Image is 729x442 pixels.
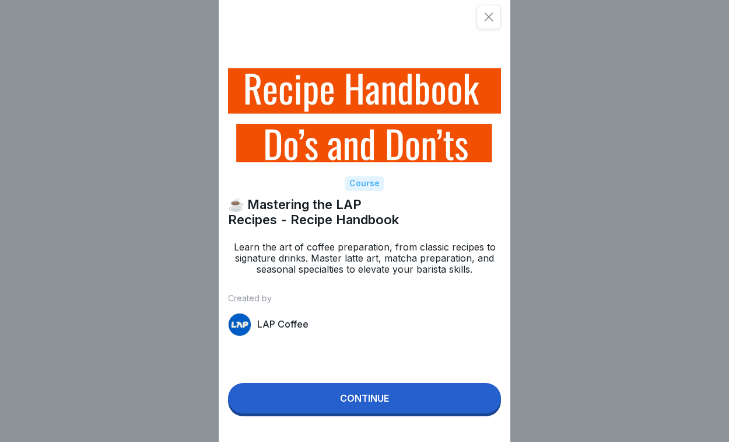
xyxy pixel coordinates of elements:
[228,197,501,228] h1: ☕ Mastering the LAP Recipes - Recipe Handbook
[340,393,389,403] div: Continue
[228,383,501,416] a: Continue
[257,319,309,330] p: LAP Coffee
[345,176,384,191] div: Course
[228,242,501,276] p: Learn the art of coffee preparation, from classic recipes to signature drinks. Master latte art, ...
[228,383,501,413] button: Continue
[228,294,501,304] p: Created by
